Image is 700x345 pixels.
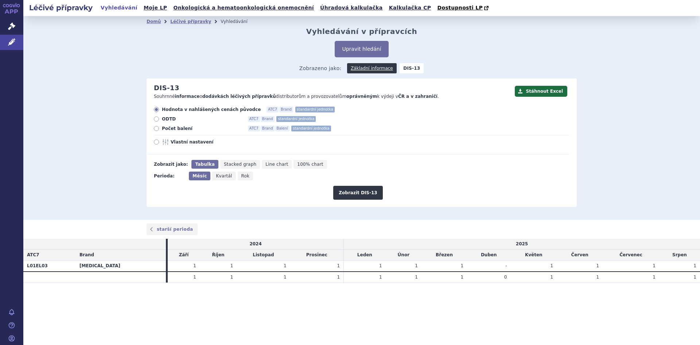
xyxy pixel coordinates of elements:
[154,93,511,100] p: Souhrnné o distributorům a provozovatelům k výdeji v .
[346,94,377,99] strong: oprávněným
[284,263,287,268] span: 1
[261,126,275,131] span: Brand
[230,275,233,280] span: 1
[98,3,140,13] a: Vyhledávání
[333,186,382,200] button: Zobrazit DIS-13
[170,19,211,24] a: Léčivé přípravky
[344,250,386,261] td: Leden
[398,94,437,99] strong: ČR a v zahraničí
[337,275,340,280] span: 1
[659,250,700,261] td: Srpen
[693,263,696,268] span: 1
[603,250,659,261] td: Červenec
[460,263,463,268] span: 1
[596,275,599,280] span: 1
[202,94,276,99] strong: dodávkách léčivých přípravků
[27,252,39,257] span: ATC7
[653,263,656,268] span: 1
[265,162,288,167] span: Line chart
[154,172,185,180] div: Perioda:
[162,116,242,122] span: ODTD
[216,173,232,179] span: Kvartál
[387,3,433,13] a: Kalkulačka CP
[171,3,316,13] a: Onkologická a hematoonkologická onemocnění
[347,63,397,73] a: Základní informace
[379,263,382,268] span: 1
[297,162,323,167] span: 100% chart
[267,107,279,112] span: ATC7
[415,263,418,268] span: 1
[261,116,275,122] span: Brand
[275,126,289,131] span: Balení
[290,250,344,261] td: Prosinec
[147,223,198,235] a: starší perioda
[221,16,257,27] li: Vyhledávání
[551,263,553,268] span: 1
[279,107,293,112] span: Brand
[154,160,188,169] div: Zobrazit jako:
[248,116,260,122] span: ATC7
[147,19,161,24] a: Domů
[230,263,233,268] span: 1
[175,94,200,99] strong: informace
[344,239,700,249] td: 2025
[337,263,340,268] span: 1
[504,275,507,280] span: 0
[171,139,251,145] span: Vlastní nastavení
[193,275,196,280] span: 1
[437,5,483,11] span: Dostupnosti LP
[295,107,335,112] span: standardní jednotka
[421,250,467,261] td: Březen
[596,263,599,268] span: 1
[241,173,250,179] span: Rok
[23,3,98,13] h2: Léčivé přípravky
[379,275,382,280] span: 1
[515,86,567,97] button: Stáhnout Excel
[510,250,557,261] td: Květen
[551,275,553,280] span: 1
[299,63,342,73] span: Zobrazeno jako:
[291,126,331,131] span: standardní jednotka
[162,126,242,131] span: Počet balení
[192,173,207,179] span: Měsíc
[400,63,424,73] strong: DIS-13
[435,3,492,13] a: Dostupnosti LP
[154,84,179,92] h2: DIS-13
[386,250,421,261] td: Únor
[467,250,510,261] td: Duben
[237,250,290,261] td: Listopad
[195,162,214,167] span: Tabulka
[193,263,196,268] span: 1
[306,27,417,36] h2: Vyhledávání v přípravcích
[168,239,343,249] td: 2024
[557,250,603,261] td: Červen
[653,275,656,280] span: 1
[23,260,76,271] th: L01EL03
[162,107,261,112] span: Hodnota v nahlášených cenách původce
[76,260,166,271] th: [MEDICAL_DATA]
[200,250,237,261] td: Říjen
[318,3,385,13] a: Úhradová kalkulačka
[505,263,507,268] span: -
[460,275,463,280] span: 1
[224,162,256,167] span: Stacked graph
[79,252,94,257] span: Brand
[415,275,418,280] span: 1
[168,250,200,261] td: Září
[284,275,287,280] span: 1
[248,126,260,131] span: ATC7
[693,275,696,280] span: 1
[335,41,388,57] button: Upravit hledání
[276,116,316,122] span: standardní jednotka
[141,3,169,13] a: Moje LP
